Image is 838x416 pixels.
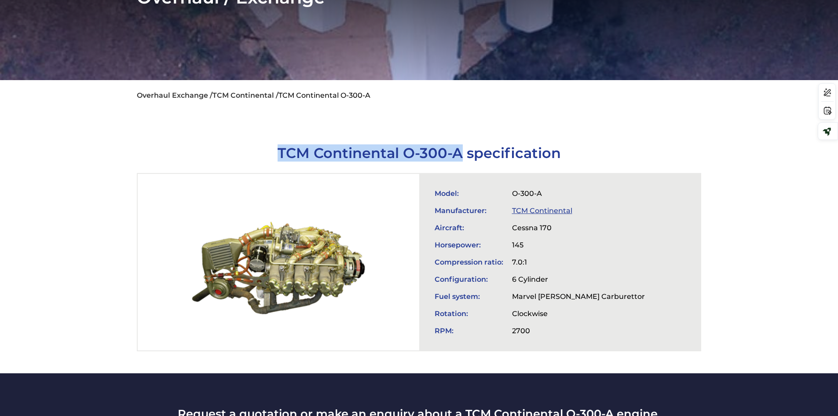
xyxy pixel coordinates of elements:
a: Overhaul Exchange / [137,91,212,99]
a: TCM Continental [512,206,572,215]
td: RPM: [430,322,508,339]
td: Fuel system: [430,288,508,305]
td: Compression ratio: [430,254,508,271]
td: O-300-A [508,185,649,202]
td: Aircraft: [430,219,508,236]
td: 2700 [508,322,649,339]
td: Horsepower: [430,236,508,254]
td: Manufacturer: [430,202,508,219]
td: 7.0:1 [508,254,649,271]
h1: TCM Continental O-300-A specification [137,144,701,162]
td: Rotation: [430,305,508,322]
td: 145 [508,236,649,254]
td: Clockwise [508,305,649,322]
td: 6 Cylinder [508,271,649,288]
td: Model: [430,185,508,202]
td: Configuration: [430,271,508,288]
td: Marvel [PERSON_NAME] Carburettor [508,288,649,305]
li: TCM Continental O-300-A [278,91,370,99]
a: TCM Continental / [212,91,278,99]
td: Cessna 170 [508,219,649,236]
